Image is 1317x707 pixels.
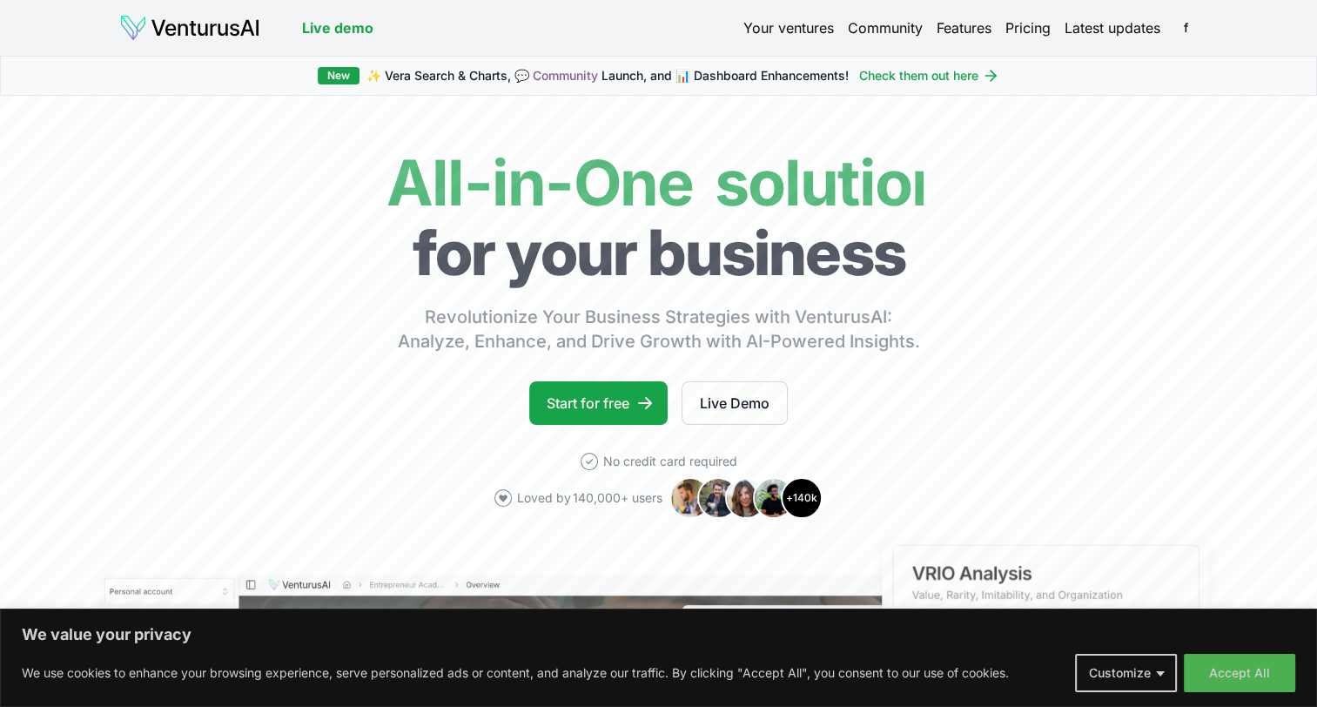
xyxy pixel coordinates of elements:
[302,17,373,38] a: Live demo
[529,381,668,425] a: Start for free
[1184,654,1295,692] button: Accept All
[533,68,598,83] a: Community
[22,624,1295,645] p: We value your privacy
[1075,654,1177,692] button: Customize
[22,663,1009,683] p: We use cookies to enhance your browsing experience, serve personalized ads or content, and analyz...
[753,477,795,519] img: Avatar 4
[318,67,359,84] div: New
[697,477,739,519] img: Avatar 2
[119,14,260,42] img: logo
[669,477,711,519] img: Avatar 1
[1174,16,1199,40] button: f
[743,17,834,38] a: Your ventures
[1065,17,1160,38] a: Latest updates
[937,17,991,38] a: Features
[366,67,849,84] span: ✨ Vera Search & Charts, 💬 Launch, and 📊 Dashboard Enhancements!
[725,477,767,519] img: Avatar 3
[682,381,788,425] a: Live Demo
[1173,14,1200,42] span: f
[859,67,999,84] a: Check them out here
[848,17,923,38] a: Community
[1005,17,1051,38] a: Pricing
